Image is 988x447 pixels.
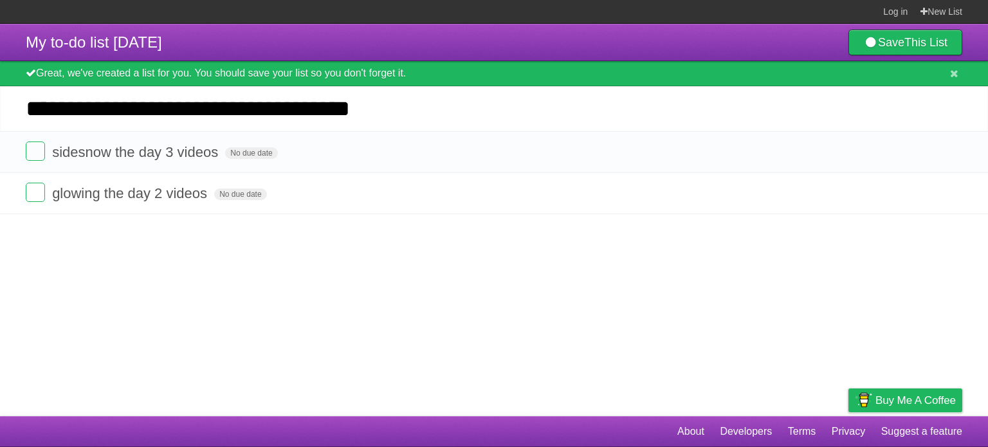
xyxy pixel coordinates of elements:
[848,30,962,55] a: SaveThis List
[848,388,962,412] a: Buy me a coffee
[26,183,45,202] label: Done
[720,419,772,444] a: Developers
[855,389,872,411] img: Buy me a coffee
[875,389,956,412] span: Buy me a coffee
[214,188,266,200] span: No due date
[52,185,210,201] span: glowing the day 2 videos
[904,36,947,49] b: This List
[26,141,45,161] label: Done
[225,147,277,159] span: No due date
[52,144,221,160] span: sidesnow the day 3 videos
[881,419,962,444] a: Suggest a feature
[26,33,162,51] span: My to-do list [DATE]
[677,419,704,444] a: About
[788,419,816,444] a: Terms
[832,419,865,444] a: Privacy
